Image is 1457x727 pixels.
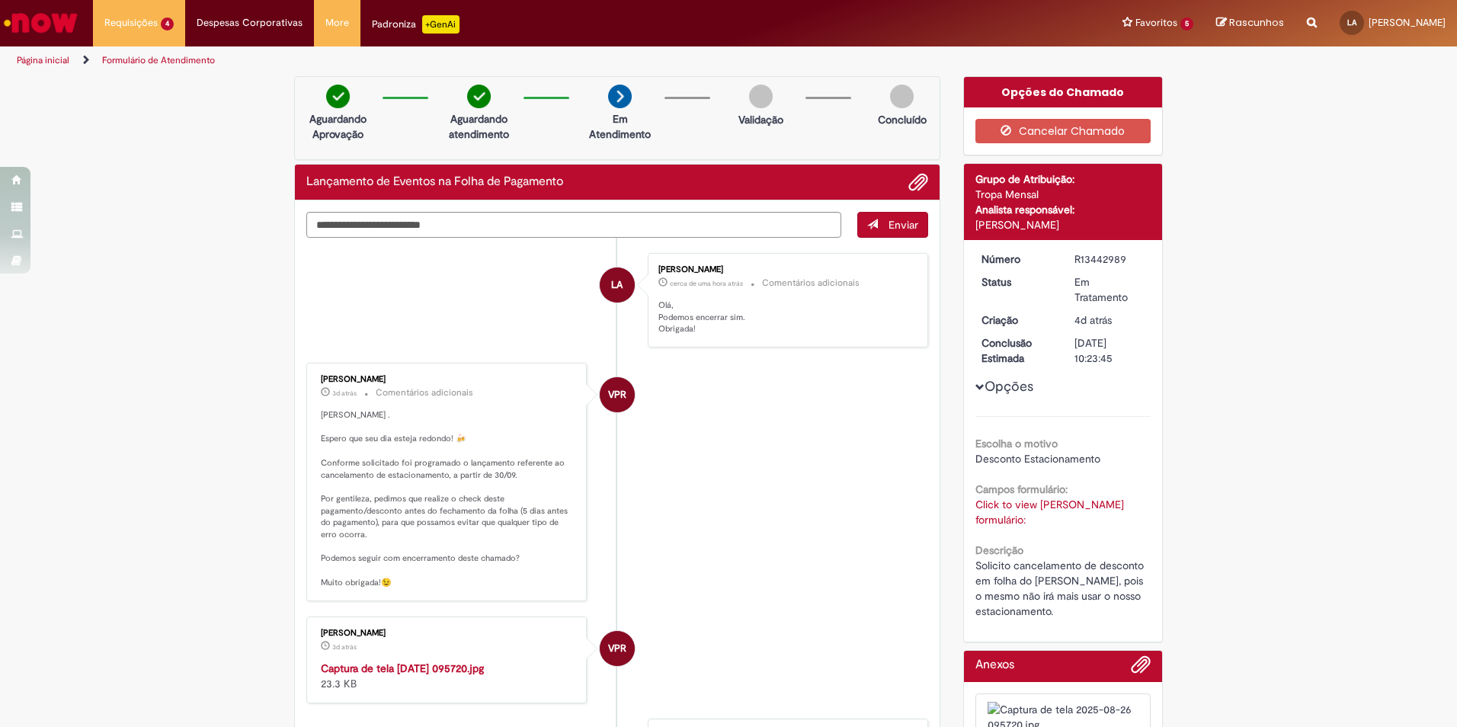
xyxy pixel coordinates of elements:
div: 23.3 KB [321,661,575,691]
div: [PERSON_NAME] [658,265,912,274]
span: 3d atrás [332,642,357,652]
button: Adicionar anexos [1131,655,1151,682]
div: [PERSON_NAME] [321,375,575,384]
dt: Número [970,251,1064,267]
span: Enviar [889,218,918,232]
p: Aguardando atendimento [442,111,516,142]
div: Liliana Almeida [600,267,635,303]
div: [PERSON_NAME] [321,629,575,638]
b: Campos formulário: [975,482,1068,496]
ul: Trilhas de página [11,46,960,75]
time: 25/08/2025 09:22:02 [1074,313,1112,327]
span: 3d atrás [332,389,357,398]
span: LA [611,267,623,303]
span: VPR [608,376,626,413]
span: cerca de uma hora atrás [670,279,743,288]
div: R13442989 [1074,251,1145,267]
span: 4d atrás [1074,313,1112,327]
small: Comentários adicionais [376,386,473,399]
b: Escolha o motivo [975,437,1058,450]
div: Opções do Chamado [964,77,1163,107]
p: Olá, Podemos encerrar sim. Obrigada! [658,299,912,335]
img: img-circle-grey.png [749,85,773,108]
h2: Anexos [975,658,1014,672]
dt: Status [970,274,1064,290]
img: arrow-next.png [608,85,632,108]
div: 25/08/2025 09:22:02 [1074,312,1145,328]
a: Captura de tela [DATE] 095720.jpg [321,661,484,675]
p: Concluído [878,112,927,127]
div: [DATE] 10:23:45 [1074,335,1145,366]
span: [PERSON_NAME] [1369,16,1446,29]
h2: Lançamento de Eventos na Folha de Pagamento Histórico de tíquete [306,175,563,189]
dt: Criação [970,312,1064,328]
div: Vanessa Paiva Ribeiro [600,631,635,666]
span: Rascunhos [1229,15,1284,30]
span: Favoritos [1135,15,1177,30]
p: +GenAi [422,15,460,34]
span: More [325,15,349,30]
div: Em Tratamento [1074,274,1145,305]
div: Padroniza [372,15,460,34]
div: Analista responsável: [975,202,1151,217]
button: Adicionar anexos [908,172,928,192]
span: Despesas Corporativas [197,15,303,30]
p: Aguardando Aprovação [301,111,375,142]
div: [PERSON_NAME] [975,217,1151,232]
div: Grupo de Atribuição: [975,171,1151,187]
span: Desconto Estacionamento [975,452,1100,466]
time: 26/08/2025 09:58:12 [332,642,357,652]
img: ServiceNow [2,8,80,38]
span: VPR [608,630,626,667]
span: 5 [1180,18,1193,30]
img: img-circle-grey.png [890,85,914,108]
p: Em Atendimento [583,111,657,142]
span: 4 [161,18,174,30]
button: Enviar [857,212,928,238]
p: [PERSON_NAME] . Espero que seu dia esteja redondo! 🍻 Conforme solicitado foi programado o lançame... [321,409,575,589]
img: check-circle-green.png [467,85,491,108]
time: 26/08/2025 09:58:21 [332,389,357,398]
a: Página inicial [17,54,69,66]
button: Cancelar Chamado [975,119,1151,143]
span: Solicito cancelamento de desconto em folha do [PERSON_NAME], pois o mesmo não irá mais usar o nos... [975,559,1147,618]
dt: Conclusão Estimada [970,335,1064,366]
img: check-circle-green.png [326,85,350,108]
a: Formulário de Atendimento [102,54,215,66]
span: Requisições [104,15,158,30]
div: Vanessa Paiva Ribeiro [600,377,635,412]
textarea: Digite sua mensagem aqui... [306,212,841,238]
p: Validação [738,112,783,127]
b: Descrição [975,543,1023,557]
small: Comentários adicionais [762,277,860,290]
a: Rascunhos [1216,16,1284,30]
span: LA [1347,18,1356,27]
div: Tropa Mensal [975,187,1151,202]
a: Click to view [PERSON_NAME] formulário: [975,498,1124,527]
